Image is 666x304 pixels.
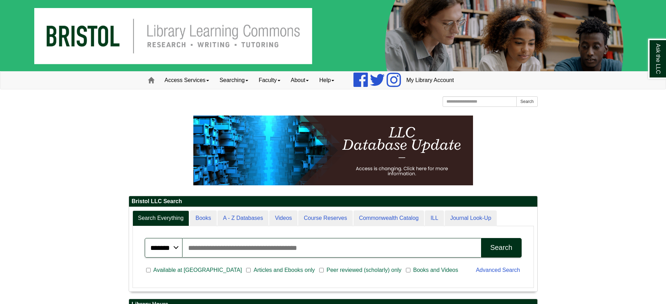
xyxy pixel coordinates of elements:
a: Course Reserves [298,210,353,226]
span: Available at [GEOGRAPHIC_DATA] [151,266,245,274]
a: My Library Account [401,72,459,89]
a: Advanced Search [476,267,520,273]
a: Commonwealth Catalog [353,210,424,226]
button: Search [516,96,537,107]
a: Books [190,210,216,226]
span: Articles and Ebooks only [251,266,317,274]
a: Videos [269,210,298,226]
input: Books and Videos [406,267,410,273]
input: Peer reviewed (scholarly) only [319,267,324,273]
span: Peer reviewed (scholarly) only [324,266,404,274]
button: Search [481,238,521,258]
a: Journal Look-Up [445,210,497,226]
span: Books and Videos [410,266,461,274]
div: Search [490,244,512,252]
a: ILL [425,210,444,226]
h2: Bristol LLC Search [129,196,537,207]
a: Searching [214,72,253,89]
a: A - Z Databases [217,210,269,226]
a: About [286,72,314,89]
img: HTML tutorial [193,116,473,185]
a: Access Services [159,72,214,89]
a: Search Everything [133,210,189,226]
a: Help [314,72,339,89]
input: Available at [GEOGRAPHIC_DATA] [146,267,151,273]
input: Articles and Ebooks only [246,267,251,273]
a: Faculty [253,72,286,89]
